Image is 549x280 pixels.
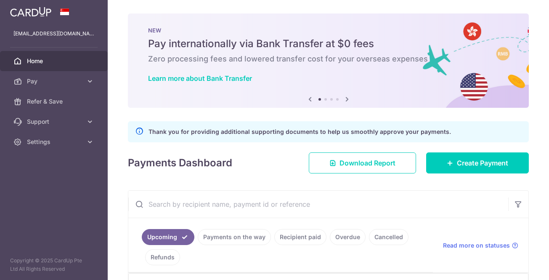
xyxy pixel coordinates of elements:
a: Overdue [330,229,366,245]
a: Refunds [145,249,180,265]
span: Download Report [339,158,395,168]
h4: Payments Dashboard [128,155,232,171]
span: Refer & Save [27,97,82,106]
img: CardUp [10,7,51,17]
input: Search by recipient name, payment id or reference [128,191,508,218]
p: [EMAIL_ADDRESS][DOMAIN_NAME] [13,29,94,38]
span: Read more on statuses [443,241,510,250]
p: Thank you for providing additional supporting documents to help us smoothly approve your payments. [149,127,451,137]
span: Pay [27,77,82,85]
a: Read more on statuses [443,241,518,250]
p: NEW [148,27,509,34]
a: Create Payment [426,152,529,173]
span: Create Payment [457,158,508,168]
span: Settings [27,138,82,146]
span: Support [27,117,82,126]
a: Cancelled [369,229,408,245]
a: Payments on the way [198,229,271,245]
a: Recipient paid [274,229,326,245]
h5: Pay internationally via Bank Transfer at $0 fees [148,37,509,51]
h6: Zero processing fees and lowered transfer cost for your overseas expenses [148,54,509,64]
a: Learn more about Bank Transfer [148,74,252,83]
img: Bank transfer banner [128,13,529,108]
a: Download Report [309,152,416,173]
a: Upcoming [142,229,194,245]
span: Home [27,57,82,65]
